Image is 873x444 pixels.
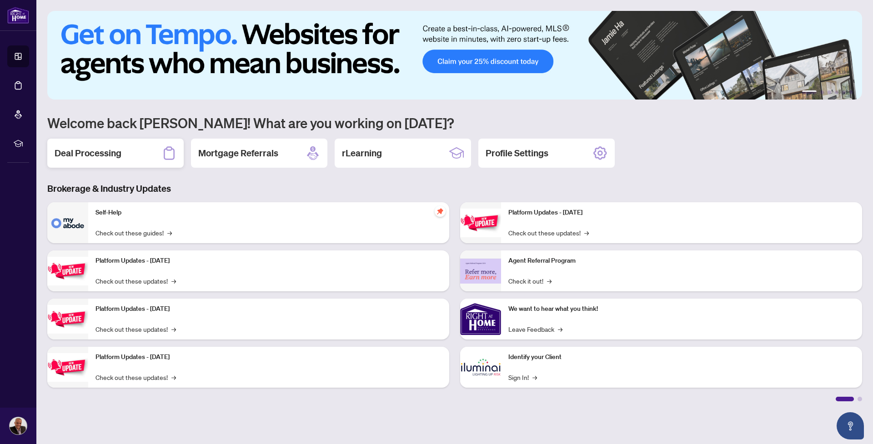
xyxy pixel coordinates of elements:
p: Self-Help [95,208,442,218]
p: We want to hear what you think! [508,304,855,314]
button: 3 [828,90,831,94]
a: Check it out!→ [508,276,552,286]
a: Check out these updates!→ [95,276,176,286]
img: Agent Referral Program [460,259,501,284]
img: logo [7,7,29,24]
span: → [171,276,176,286]
button: 1 [802,90,817,94]
img: Self-Help [47,202,88,243]
span: → [171,324,176,334]
button: 2 [820,90,824,94]
span: → [532,372,537,382]
p: Platform Updates - [DATE] [95,352,442,362]
h2: Deal Processing [55,147,121,160]
span: → [167,228,172,238]
button: 5 [842,90,846,94]
span: → [547,276,552,286]
img: Identify your Client [460,347,501,388]
a: Check out these updates!→ [95,324,176,334]
p: Platform Updates - [DATE] [95,304,442,314]
p: Identify your Client [508,352,855,362]
p: Platform Updates - [DATE] [95,256,442,266]
button: 6 [849,90,853,94]
span: → [584,228,589,238]
span: → [171,372,176,382]
a: Check out these updates!→ [95,372,176,382]
h2: rLearning [342,147,382,160]
img: Platform Updates - September 16, 2025 [47,257,88,285]
img: Platform Updates - July 8, 2025 [47,353,88,382]
span: → [558,324,562,334]
button: 4 [835,90,838,94]
h2: Profile Settings [486,147,548,160]
h2: Mortgage Referrals [198,147,278,160]
a: Check out these guides!→ [95,228,172,238]
img: We want to hear what you think! [460,299,501,339]
p: Platform Updates - [DATE] [508,208,855,218]
button: Open asap [837,412,864,439]
img: Profile Icon [10,417,27,434]
a: Sign In!→ [508,372,537,382]
span: pushpin [435,206,446,217]
a: Leave Feedback→ [508,324,562,334]
p: Agent Referral Program [508,256,855,266]
h1: Welcome back [PERSON_NAME]! What are you working on [DATE]? [47,114,862,131]
img: Slide 0 [47,11,862,100]
a: Check out these updates!→ [508,228,589,238]
img: Platform Updates - June 23, 2025 [460,209,501,237]
img: Platform Updates - July 21, 2025 [47,305,88,334]
h3: Brokerage & Industry Updates [47,182,862,195]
